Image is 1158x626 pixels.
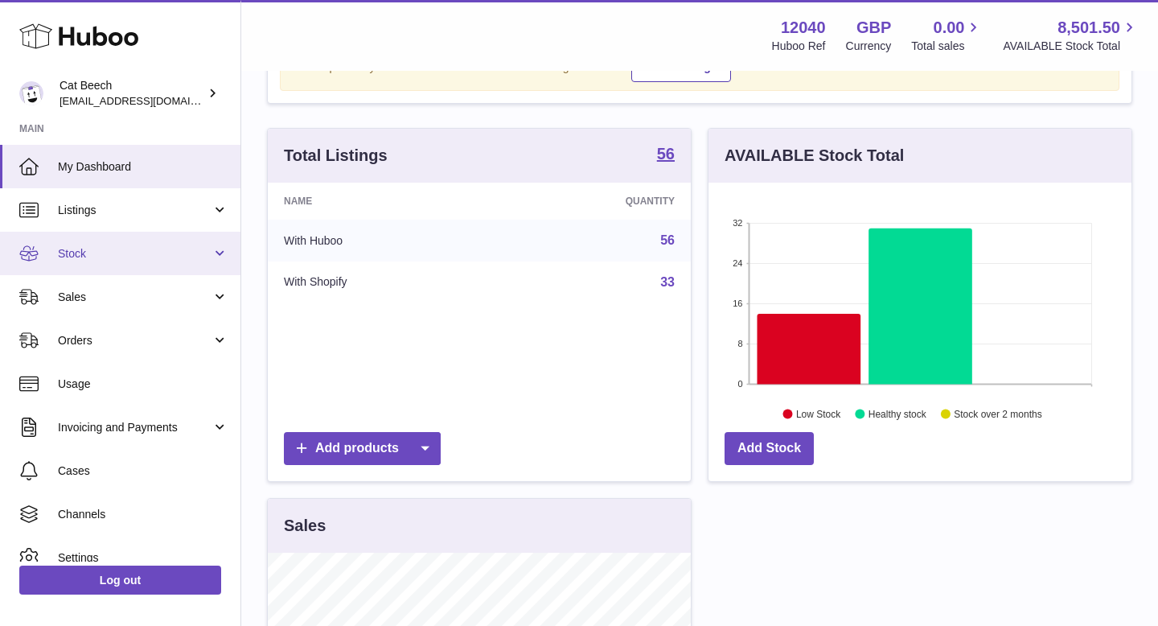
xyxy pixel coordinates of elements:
span: Sales [58,290,211,305]
text: 16 [733,299,742,308]
a: 56 [657,146,675,165]
text: 0 [737,379,742,389]
td: With Huboo [268,220,496,262]
h3: Total Listings [284,145,388,167]
span: AVAILABLE Stock Total [1003,39,1139,54]
h3: AVAILABLE Stock Total [725,145,904,167]
span: 0.00 [934,17,965,39]
span: Channels [58,507,228,522]
img: Cat@thetruthbrush.com [19,81,43,105]
a: 33 [660,275,675,289]
span: Total sales [911,39,983,54]
h3: Sales [284,515,326,537]
span: Orders [58,333,211,348]
text: 32 [733,218,742,228]
span: My Dashboard [58,159,228,175]
strong: 12040 [781,17,826,39]
a: Add products [284,432,441,465]
span: [EMAIL_ADDRESS][DOMAIN_NAME] [60,94,236,107]
a: Log out [19,566,221,595]
strong: GBP [856,17,891,39]
text: Stock over 2 months [954,408,1041,419]
div: Cat Beech [60,78,204,109]
span: Listings [58,203,211,218]
th: Quantity [496,183,691,220]
span: Cases [58,463,228,479]
text: 8 [737,339,742,348]
span: Usage [58,377,228,392]
a: 0.00 Total sales [911,17,983,54]
a: 8,501.50 AVAILABLE Stock Total [1003,17,1139,54]
td: With Shopify [268,262,496,303]
th: Name [268,183,496,220]
div: Currency [846,39,892,54]
span: 8,501.50 [1057,17,1120,39]
span: Stock [58,246,211,262]
text: Low Stock [796,408,841,419]
span: Invoicing and Payments [58,420,211,435]
div: Huboo Ref [772,39,826,54]
text: Healthy stock [868,408,927,419]
a: Add Stock [725,432,814,465]
strong: 56 [657,146,675,162]
span: Settings [58,550,228,566]
a: 56 [660,233,675,247]
text: 24 [733,258,742,268]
